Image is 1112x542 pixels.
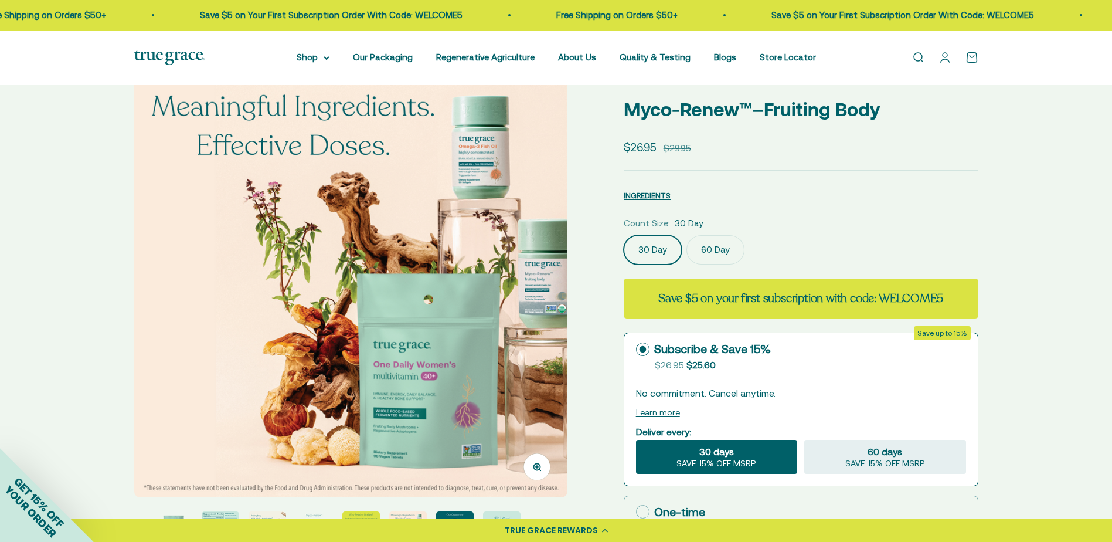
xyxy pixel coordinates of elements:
a: Quality & Testing [620,52,691,62]
a: Store Locator [760,52,816,62]
span: 30 Day [675,216,703,231]
a: Blogs [714,52,736,62]
p: Save $5 on Your First Subscription Order With Code: WELCOME5 [175,8,437,22]
a: Our Packaging [353,52,413,62]
sale-price: $26.95 [624,138,657,156]
a: About Us [558,52,596,62]
span: INGREDIENTS [624,191,671,200]
p: Save $5 on Your First Subscription Order With Code: WELCOME5 [746,8,1009,22]
a: Regenerative Agriculture [436,52,535,62]
button: INGREDIENTS [624,188,671,202]
strong: Save $5 on your first subscription with code: WELCOME5 [658,290,943,306]
summary: Shop [297,50,329,65]
legend: Count Size: [624,216,670,231]
div: TRUE GRACE REWARDS [505,524,598,537]
p: Myco-Renew™–Fruiting Body [624,94,978,124]
compare-at-price: $29.95 [664,141,691,155]
a: Free Shipping on Orders $50+ [531,10,652,20]
img: Meaningful Ingredients. Effective Doses. [134,64,567,497]
span: YOUR ORDER [2,483,59,540]
span: GET 15% OFF [12,475,66,530]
